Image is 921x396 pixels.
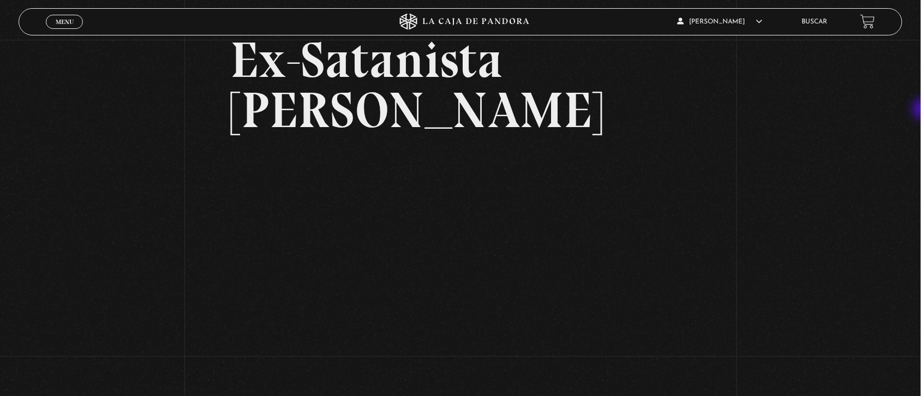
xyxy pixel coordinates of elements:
[56,19,74,25] span: Menu
[860,14,875,29] a: View your shopping cart
[802,19,828,25] a: Buscar
[52,27,77,35] span: Cerrar
[231,35,691,135] h2: Ex-Satanista [PERSON_NAME]
[678,19,763,25] span: [PERSON_NAME]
